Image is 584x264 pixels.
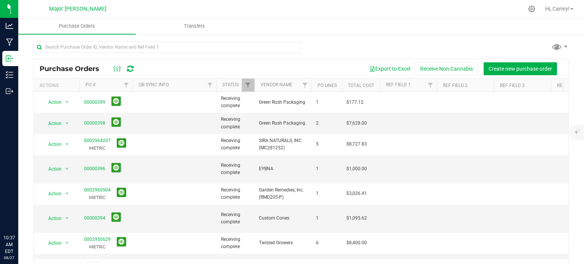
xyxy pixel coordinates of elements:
[174,23,215,30] span: Transfers
[316,165,337,172] span: 1
[221,162,250,176] span: Receiving complete
[86,82,95,87] a: PO #
[62,188,72,199] span: select
[41,188,62,199] span: Action
[18,18,136,34] a: Purchase Orders
[62,118,72,129] span: select
[259,215,307,222] span: Custom Cones
[6,71,13,79] inline-svg: Inventory
[41,238,62,248] span: Action
[40,83,76,88] div: Actions
[386,82,411,87] a: Ref Field 1
[364,62,415,75] button: Export to Excel
[443,83,468,88] a: Ref Field 2
[221,95,250,109] span: Receiving complete
[84,144,111,152] p: METRC
[120,79,133,92] a: Filter
[316,215,337,222] span: 1
[84,258,111,263] a: 0002948037
[62,97,72,107] span: select
[84,120,105,126] a: 00000398
[346,99,363,106] span: $177.12
[84,194,111,201] p: METRC
[259,120,307,127] span: Green Rush Packaging
[3,255,15,261] p: 08/27
[346,165,367,172] span: $1,000.00
[259,187,307,201] span: Garden Remedies, Inc. (RMD205-P)
[415,62,478,75] button: Receive Non-Cannabis
[557,83,582,88] a: Ref Field 4
[316,141,337,148] span: 5
[259,239,307,247] span: Twisted Growers
[221,116,250,130] span: Receiving complete
[484,62,557,75] button: Create new purchase order
[136,18,253,34] a: Transfers
[221,236,250,250] span: Receiving complete
[62,238,72,248] span: select
[500,83,525,88] a: Ref Field 3
[259,99,307,106] span: Green Rush Packaging
[316,99,337,106] span: 1
[6,87,13,95] inline-svg: Outbound
[221,137,250,152] span: Receiving complete
[84,215,105,221] a: 00000394
[299,79,311,92] a: Filter
[259,137,307,152] span: SIRA NATURALS, INC. (MC281252)
[545,6,570,12] span: Hi, Camry!
[62,164,72,174] span: select
[84,237,111,242] a: 0002950629
[221,211,250,226] span: Receiving complete
[316,239,337,247] span: 6
[84,187,111,193] a: 0002960504
[6,38,13,46] inline-svg: Manufacturing
[527,5,536,13] div: Manage settings
[316,120,337,127] span: 2
[346,239,367,247] span: $8,400.00
[316,190,337,197] span: 1
[139,82,169,87] a: QB Sync Info
[41,139,62,150] span: Action
[260,82,292,87] a: Vendor Name
[204,79,216,92] a: Filter
[6,22,13,30] inline-svg: Analytics
[40,65,107,73] span: Purchase Orders
[242,79,254,92] a: Filter
[221,187,250,201] span: Receiving complete
[41,164,62,174] span: Action
[3,234,15,255] p: 10:37 AM EDT
[84,100,105,105] a: 00000399
[346,215,367,222] span: $1,095.62
[8,203,30,226] iframe: Resource center
[259,165,307,172] span: EYBNA
[49,6,106,12] span: Major [PERSON_NAME]
[41,118,62,129] span: Action
[6,55,13,62] inline-svg: Inbound
[62,139,72,150] span: select
[348,83,374,88] a: Total Cost
[222,82,239,87] a: Status
[41,213,62,224] span: Action
[33,41,301,53] input: Search Purchase Order ID, Vendor Name and Ref Field 1
[49,23,105,30] span: Purchase Orders
[41,97,62,107] span: Action
[346,190,367,197] span: $3,026.41
[84,243,111,250] p: METRC
[62,213,72,224] span: select
[489,66,552,72] span: Create new purchase order
[84,138,111,143] a: 0002964207
[346,141,367,148] span: $8,727.83
[424,79,437,92] a: Filter
[346,120,367,127] span: $7,628.00
[84,166,105,171] a: 00000396
[317,83,337,88] a: PO Lines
